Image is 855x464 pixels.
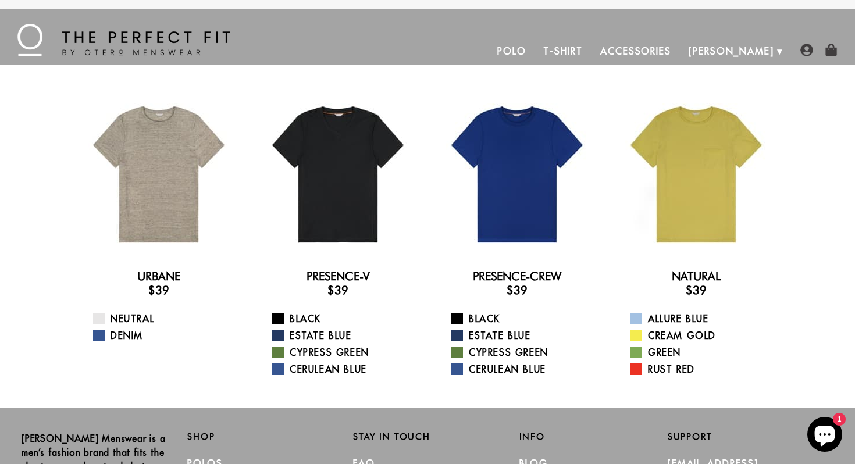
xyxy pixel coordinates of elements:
[473,269,561,283] a: Presence-Crew
[258,283,418,297] h3: $39
[630,329,776,342] a: Cream Gold
[800,44,813,56] img: user-account-icon.png
[353,431,501,442] h2: Stay in Touch
[187,431,336,442] h2: Shop
[451,345,597,359] a: Cypress Green
[592,37,680,65] a: Accessories
[272,312,418,326] a: Black
[451,362,597,376] a: Cerulean Blue
[272,329,418,342] a: Estate Blue
[79,283,239,297] h3: $39
[437,283,597,297] h3: $39
[535,37,591,65] a: T-Shirt
[680,37,783,65] a: [PERSON_NAME]
[630,312,776,326] a: Allure Blue
[630,345,776,359] a: Green
[616,283,776,297] h3: $39
[519,431,668,442] h2: Info
[672,269,721,283] a: Natural
[489,37,535,65] a: Polo
[825,44,838,56] img: shopping-bag-icon.png
[451,329,597,342] a: Estate Blue
[272,362,418,376] a: Cerulean Blue
[93,329,239,342] a: Denim
[17,24,230,56] img: The Perfect Fit - by Otero Menswear - Logo
[804,417,846,455] inbox-online-store-chat: Shopify online store chat
[630,362,776,376] a: Rust Red
[451,312,597,326] a: Black
[137,269,180,283] a: Urbane
[668,431,833,442] h2: Support
[307,269,370,283] a: Presence-V
[93,312,239,326] a: Neutral
[272,345,418,359] a: Cypress Green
